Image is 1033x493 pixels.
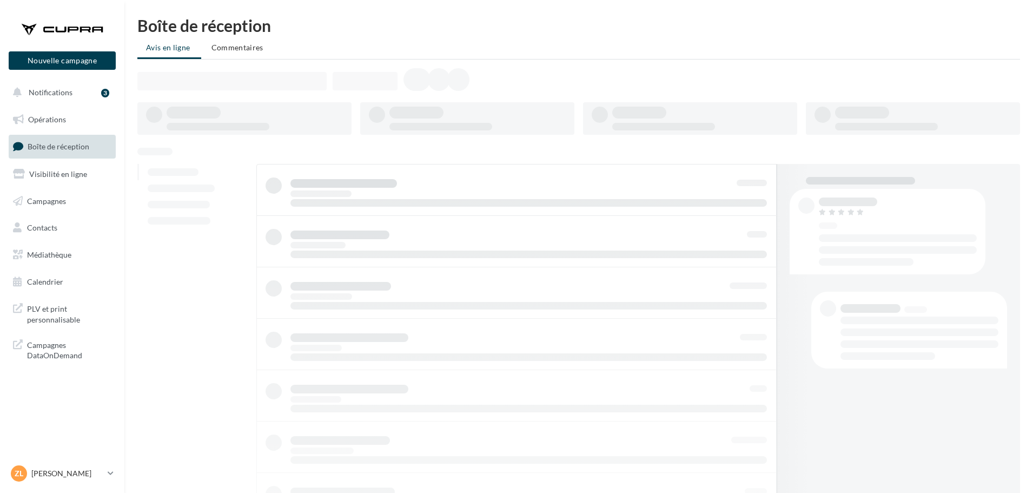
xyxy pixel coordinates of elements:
[101,89,109,97] div: 3
[6,81,114,104] button: Notifications 3
[6,135,118,158] a: Boîte de réception
[6,333,118,365] a: Campagnes DataOnDemand
[27,250,71,259] span: Médiathèque
[6,271,118,293] a: Calendrier
[29,169,87,179] span: Visibilité en ligne
[211,43,263,52] span: Commentaires
[27,196,66,205] span: Campagnes
[9,51,116,70] button: Nouvelle campagne
[6,244,118,266] a: Médiathèque
[137,17,1020,34] div: Boîte de réception
[27,301,111,325] span: PLV et print personnalisable
[27,338,111,361] span: Campagnes DataOnDemand
[6,190,118,213] a: Campagnes
[6,297,118,329] a: PLV et print personnalisable
[9,463,116,484] a: Zl [PERSON_NAME]
[6,163,118,186] a: Visibilité en ligne
[27,277,63,286] span: Calendrier
[6,216,118,239] a: Contacts
[29,88,72,97] span: Notifications
[15,468,23,479] span: Zl
[27,223,57,232] span: Contacts
[28,142,89,151] span: Boîte de réception
[6,108,118,131] a: Opérations
[28,115,66,124] span: Opérations
[31,468,103,479] p: [PERSON_NAME]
